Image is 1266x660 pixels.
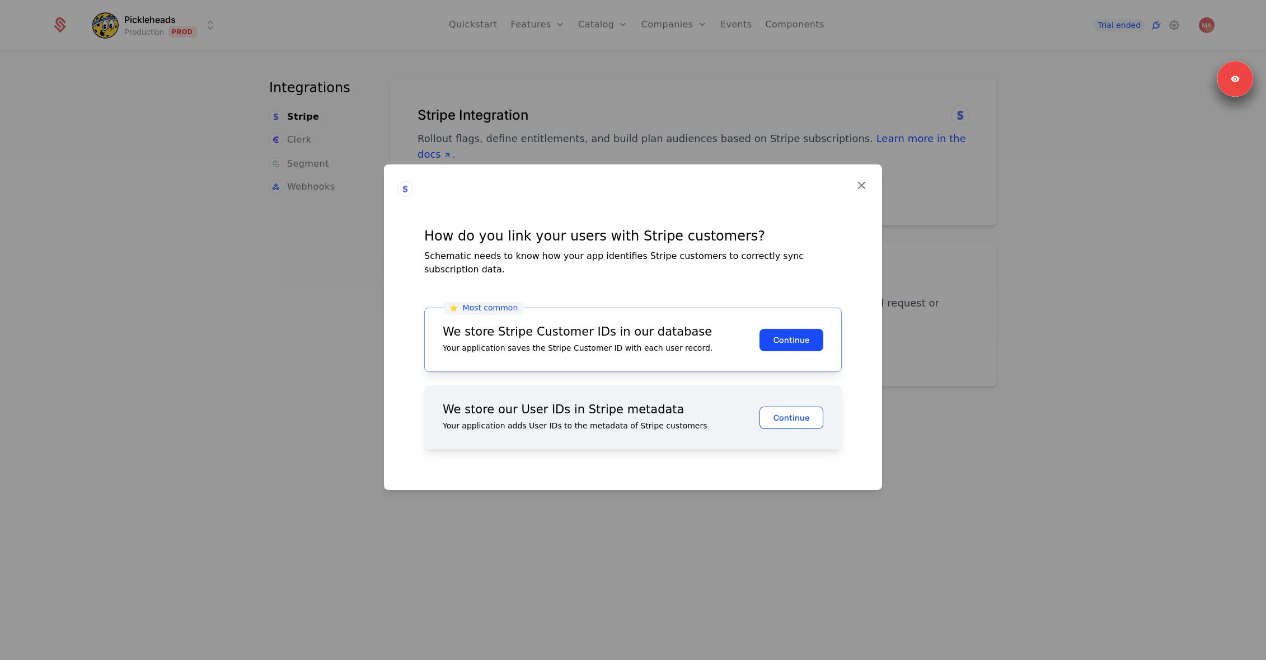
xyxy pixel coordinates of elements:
[449,304,458,312] span: ⭐️
[443,342,759,353] div: Your application saves the Stripe Customer ID with each user record.
[443,404,759,416] div: We store our User IDs in Stripe metadata
[759,328,823,351] button: Continue
[462,303,518,312] span: Most common
[424,249,842,276] div: Schematic needs to know how your app identifies Stripe customers to correctly sync subscription d...
[759,406,823,428] button: Continue
[443,326,759,338] div: We store Stripe Customer IDs in our database
[424,227,842,245] div: How do you link your users with Stripe customers?
[443,420,759,431] div: Your application adds User IDs to the metadata of Stripe customers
